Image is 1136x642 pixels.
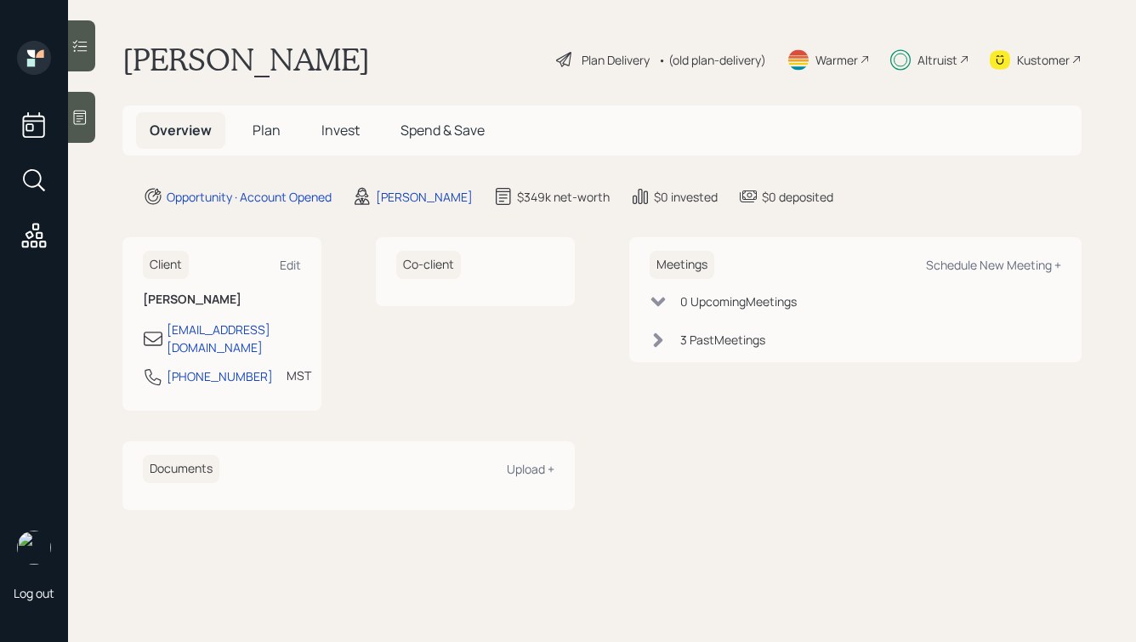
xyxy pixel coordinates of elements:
[762,188,833,206] div: $0 deposited
[396,251,461,279] h6: Co-client
[321,121,360,139] span: Invest
[167,367,273,385] div: [PHONE_NUMBER]
[650,251,714,279] h6: Meetings
[654,188,718,206] div: $0 invested
[815,51,858,69] div: Warmer
[122,41,370,78] h1: [PERSON_NAME]
[17,531,51,565] img: hunter_neumayer.jpg
[143,293,301,307] h6: [PERSON_NAME]
[14,585,54,601] div: Log out
[143,455,219,483] h6: Documents
[143,251,189,279] h6: Client
[517,188,610,206] div: $349k net-worth
[680,293,797,310] div: 0 Upcoming Meeting s
[1017,51,1070,69] div: Kustomer
[376,188,473,206] div: [PERSON_NAME]
[150,121,212,139] span: Overview
[926,257,1061,273] div: Schedule New Meeting +
[287,366,311,384] div: MST
[167,188,332,206] div: Opportunity · Account Opened
[658,51,766,69] div: • (old plan-delivery)
[400,121,485,139] span: Spend & Save
[507,461,554,477] div: Upload +
[917,51,957,69] div: Altruist
[280,257,301,273] div: Edit
[167,321,301,356] div: [EMAIL_ADDRESS][DOMAIN_NAME]
[680,331,765,349] div: 3 Past Meeting s
[582,51,650,69] div: Plan Delivery
[253,121,281,139] span: Plan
